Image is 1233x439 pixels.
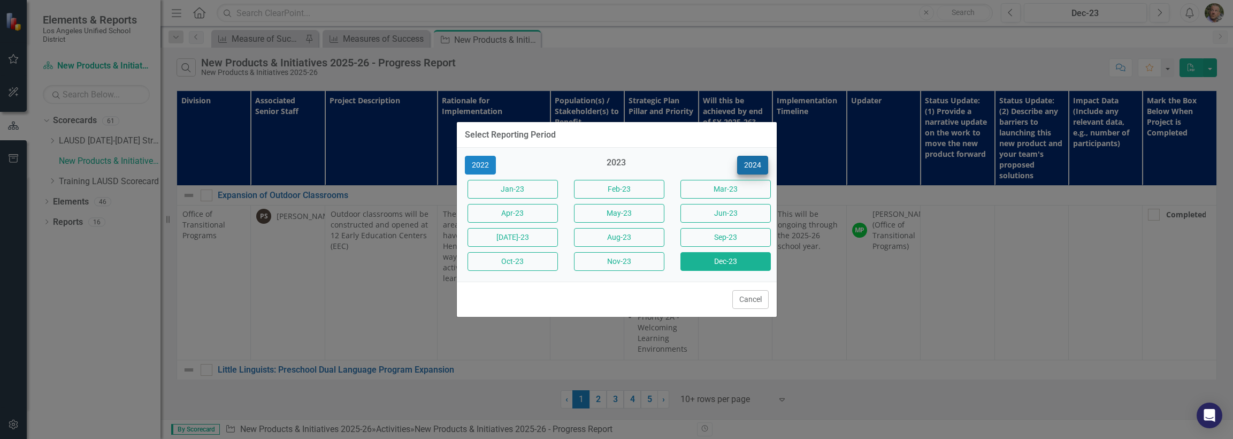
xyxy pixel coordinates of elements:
button: 2024 [737,156,768,175]
div: Open Intercom Messenger [1197,403,1222,428]
button: Dec-23 [680,252,771,271]
button: 2022 [465,156,496,175]
button: Cancel [732,290,769,309]
button: Sep-23 [680,228,771,247]
button: Apr-23 [468,204,558,223]
div: 2023 [571,157,662,175]
button: Nov-23 [574,252,664,271]
button: Mar-23 [680,180,771,199]
button: Aug-23 [574,228,664,247]
button: Oct-23 [468,252,558,271]
button: May-23 [574,204,664,223]
button: Feb-23 [574,180,664,199]
button: Jun-23 [680,204,771,223]
div: Select Reporting Period [465,130,556,140]
button: [DATE]-23 [468,228,558,247]
button: Jan-23 [468,180,558,199]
